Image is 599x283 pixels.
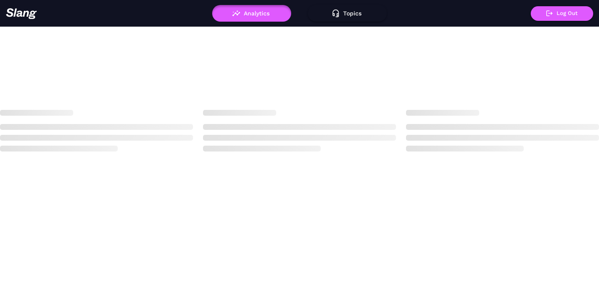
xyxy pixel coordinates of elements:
[212,10,291,16] a: Analytics
[212,5,291,22] button: Analytics
[308,5,387,22] button: Topics
[6,8,37,19] img: 623511267c55cb56e2f2a487_logo2.png
[531,6,593,21] button: Log Out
